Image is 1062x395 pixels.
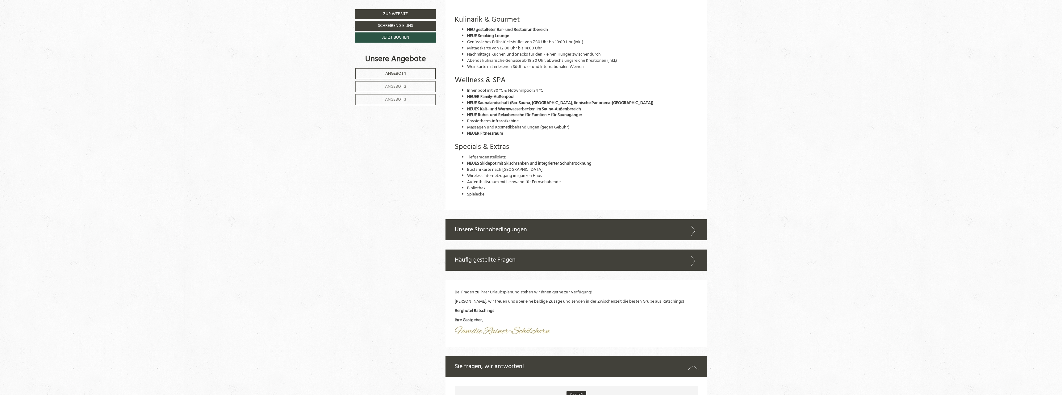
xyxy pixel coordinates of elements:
span: Mittagskarte von 12:00 Uhr bis 14:00 Uhr [467,45,542,52]
img: image [455,326,550,334]
li: Wireless Internetzugang im ganzen Haus [467,173,698,179]
strong: NEUES Kalt- und Warmwasserbecken im Sauna-Außenbereich [467,106,581,113]
strong: NEUE Saunalandschaft (Bio-Sauna, [GEOGRAPHIC_DATA], finnische Panorama-[GEOGRAPHIC_DATA]) [467,99,653,107]
li: Tiefgaragenstellplatz [467,154,698,161]
strong: NEUER Family-Außenpool [467,93,514,100]
div: [DATE] [112,5,132,14]
div: Häufig gestellte Fragen [445,250,707,271]
div: Guten Tag, wie können wir Ihnen helfen? [5,16,88,33]
span: Nachmittags Kuchen und Snacks für den kleinen Hunger zwischendurch [467,51,601,58]
li: Bibliothek [467,185,698,191]
li: Weinkarte mit erlesenen Südtiroler und Internationalen Weinen [467,64,698,70]
a: Zur Website [355,9,436,19]
button: Senden [210,163,243,174]
p: Bei Fragen zu Ihrer Urlaubsplanung stehen wir Ihnen gerne zur Verfügung! [455,289,698,296]
li: Massagen und Kosmetikbehandlungen (gegen Gebühr) [467,124,698,131]
small: 08:44 [9,28,85,32]
div: Unsere Stornobedingungen [445,219,707,241]
span: Angebot 3 [385,96,406,103]
span: Busfahrkarte nach [GEOGRAPHIC_DATA] [467,166,542,173]
div: Unsere Angebote [355,53,436,65]
span: NEU gestalteter Bar- und Restaurantbereich [467,26,548,33]
span: NEUES Skidepot mit Skischränken und integrierter Schuhtrocknung [467,160,592,167]
strong: NEUER Fitnessraum [467,130,503,137]
a: Schreiben Sie uns [355,21,436,31]
li: Spielecke [467,191,698,198]
span: NEUE Smoking Lounge [467,32,509,40]
h3: Specials & Extras [455,143,698,151]
strong: Ihre Gastgeber, [455,317,483,324]
li: Physiotherm-Infrarotkabine [467,118,698,124]
div: Berghotel Ratschings [9,18,85,22]
li: Aufenthaltsraum mit Leinwand für Fernsehabende [467,179,698,185]
span: Abends kulinarische Genüsse ab 18:30 Uhr, abwechslungsreiche Kreationen (inkl.) [467,57,617,64]
div: Sie fragen, wir antworten! [445,356,707,377]
a: Jetzt buchen [355,32,436,43]
li: Innenpool mit 30 °C & Hotwhirlpool 34 °C [467,88,698,94]
span: Angebot 1 [385,70,406,77]
h3: Kulinarik & Gourmet [455,16,698,24]
span: Genüssliches Frühstücksbüffet von 7:30 Uhr bis 10:00 Uhr (inkl.) [467,39,583,46]
strong: Berghotel Ratschings [455,307,494,314]
span: Angebot 2 [385,83,406,90]
p: [PERSON_NAME], wir freuen uns über eine baldige Zusage und senden in der Zwischenzeit die besten ... [455,299,698,305]
h3: Wellness & SPA [455,76,698,84]
strong: NEUE Ruhe- und Relaxbereiche für Familien + für Saunagänger [467,111,582,119]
